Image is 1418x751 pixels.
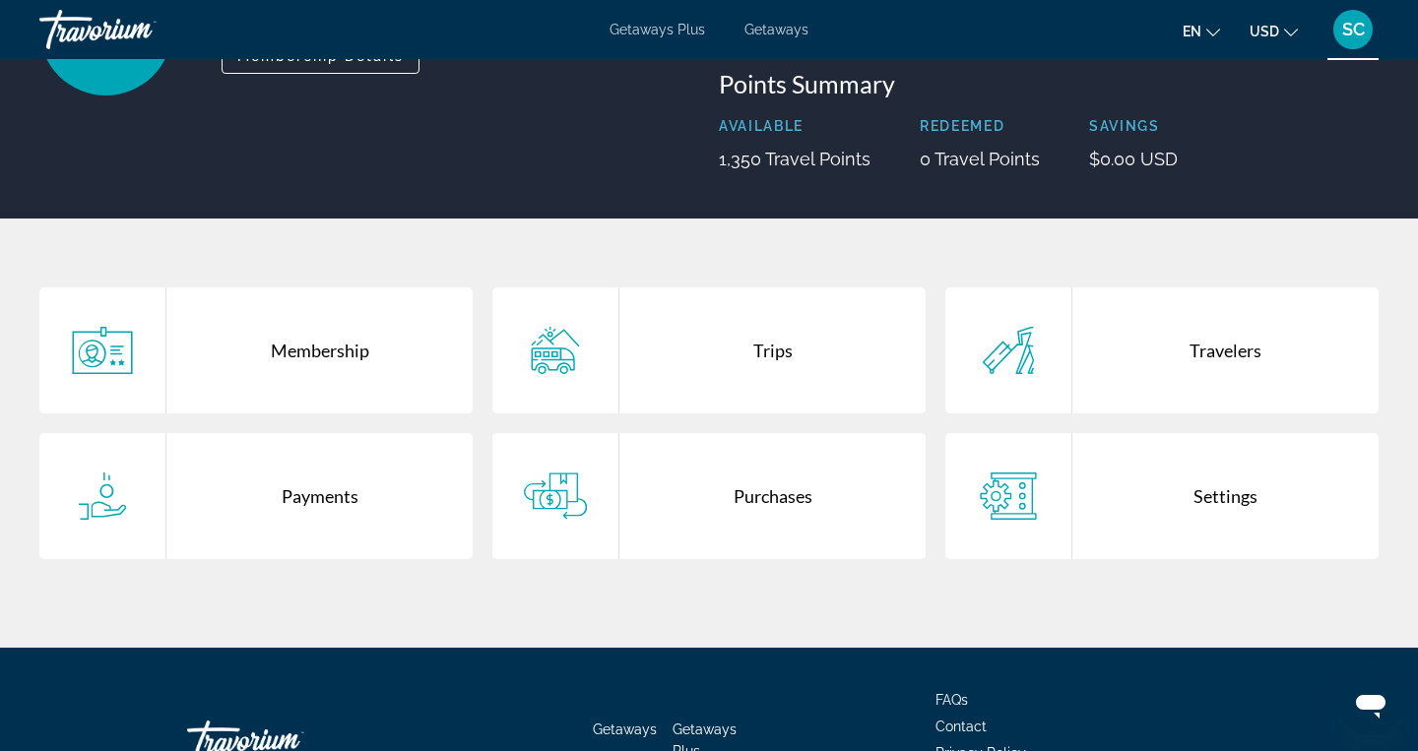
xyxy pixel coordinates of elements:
a: Getaways [593,721,657,737]
p: 0 Travel Points [920,149,1040,169]
button: Membership Details [222,38,419,74]
span: USD [1250,24,1279,39]
iframe: Bouton de lancement de la fenêtre de messagerie [1339,672,1402,735]
div: Trips [619,287,926,413]
a: Payments [39,433,473,559]
button: Change language [1183,17,1220,45]
div: Travelers [1072,287,1379,413]
span: en [1183,24,1201,39]
a: Settings [945,433,1379,559]
span: SC [1342,20,1365,39]
button: User Menu [1327,9,1379,50]
div: Membership [166,287,473,413]
a: Trips [492,287,926,413]
p: Available [719,118,870,134]
div: Settings [1072,433,1379,559]
h3: Points Summary [719,69,1379,98]
a: Travorium [39,4,236,55]
p: 1,350 Travel Points [719,149,870,169]
button: Change currency [1250,17,1298,45]
div: Payments [166,433,473,559]
a: Membership Details [222,42,419,64]
p: Savings [1089,118,1178,134]
a: Membership [39,287,473,413]
a: Getaways Plus [610,22,705,37]
a: FAQs [935,692,968,708]
a: Contact [935,719,987,734]
a: Getaways [744,22,808,37]
a: Travelers [945,287,1379,413]
div: Purchases [619,433,926,559]
p: Redeemed [920,118,1040,134]
a: Purchases [492,433,926,559]
p: $0.00 USD [1089,149,1178,169]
